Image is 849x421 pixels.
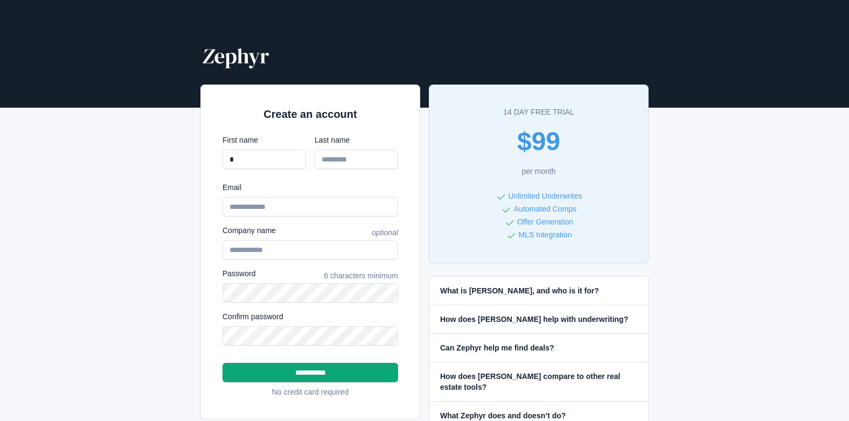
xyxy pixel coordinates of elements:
label: Confirm password [222,311,398,322]
li: Offer Generation [451,215,627,228]
div: $99 [451,126,627,157]
h4: Can Zephyr help me find deals? [440,342,554,353]
h4: How does [PERSON_NAME] compare to other real estate tools? [440,371,637,392]
li: Automated Comps [451,202,627,215]
h4: What Zephyr does and doesn’t do? [440,410,566,421]
label: Email [222,182,398,193]
label: Company name [222,225,276,236]
h4: How does [PERSON_NAME] help with underwriting? [440,314,628,325]
li: Unlimited Underwrites [451,190,627,202]
p: No credit card required [222,387,398,397]
h4: What is [PERSON_NAME], and who is it for? [440,285,599,296]
img: Zephyr Logo [200,43,272,69]
label: Last name [315,135,398,145]
h2: Create an account [222,107,398,122]
li: MLS Integration [451,228,627,241]
div: 14 day free trial [451,107,627,117]
span: 6 characters minimum [324,270,398,281]
p: per month [451,166,627,177]
label: Password [222,268,255,279]
label: First name [222,135,306,145]
i: optional [372,228,398,237]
